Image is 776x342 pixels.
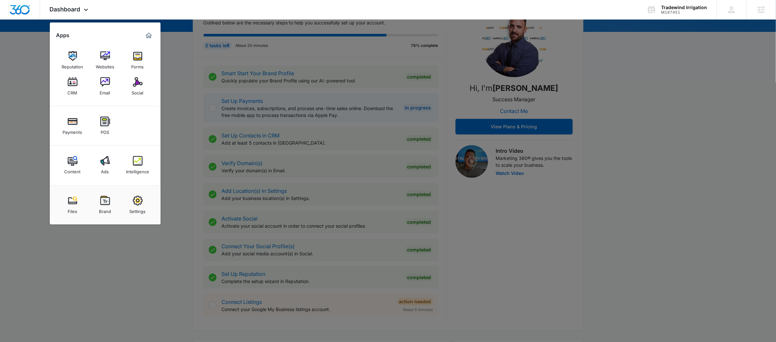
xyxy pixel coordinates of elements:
[60,48,85,73] a: Reputation
[125,48,150,73] a: Forms
[68,206,77,214] div: Files
[93,48,118,73] a: Websites
[50,6,80,13] span: Dashboard
[125,74,150,99] a: Social
[125,192,150,217] a: Settings
[64,166,81,174] div: Content
[63,126,82,135] div: Payments
[93,192,118,217] a: Brand
[62,61,83,69] div: Reputation
[93,74,118,99] a: Email
[126,166,149,174] div: Intelligence
[60,113,85,138] a: Payments
[93,153,118,178] a: Ads
[144,30,154,41] a: Marketing 360® Dashboard
[96,61,114,69] div: Websites
[100,87,110,95] div: Email
[661,10,707,15] div: account id
[125,153,150,178] a: Intelligence
[56,32,70,38] h2: Apps
[68,87,78,95] div: CRM
[101,126,109,135] div: POS
[132,87,144,95] div: Social
[60,153,85,178] a: Content
[60,192,85,217] a: Files
[60,74,85,99] a: CRM
[132,61,144,69] div: Forms
[130,206,146,214] div: Settings
[99,206,111,214] div: Brand
[101,166,109,174] div: Ads
[93,113,118,138] a: POS
[661,5,707,10] div: account name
